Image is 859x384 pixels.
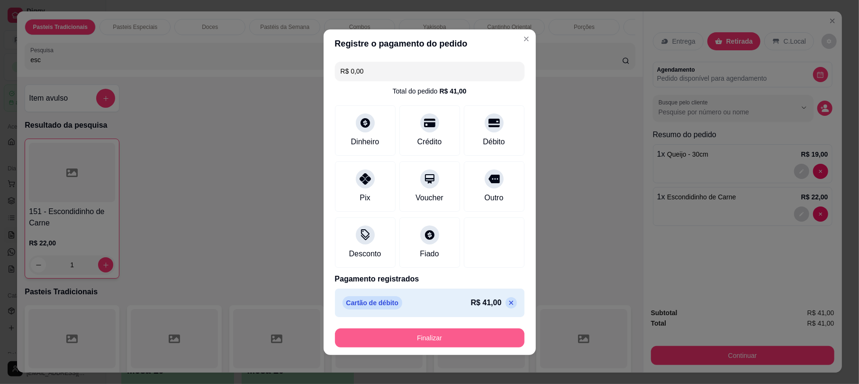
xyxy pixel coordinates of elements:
[420,248,439,260] div: Fiado
[343,296,402,309] p: Cartão de débito
[341,62,519,81] input: Ex.: hambúrguer de cordeiro
[351,136,380,148] div: Dinheiro
[416,192,443,204] div: Voucher
[471,297,502,309] p: R$ 41,00
[519,31,534,47] button: Close
[483,136,505,148] div: Débito
[417,136,442,148] div: Crédito
[324,29,536,58] header: Registre o pagamento do pedido
[335,273,524,285] p: Pagamento registrados
[484,192,503,204] div: Outro
[440,86,467,96] div: R$ 41,00
[349,248,381,260] div: Desconto
[393,86,467,96] div: Total do pedido
[360,192,370,204] div: Pix
[335,328,524,347] button: Finalizar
